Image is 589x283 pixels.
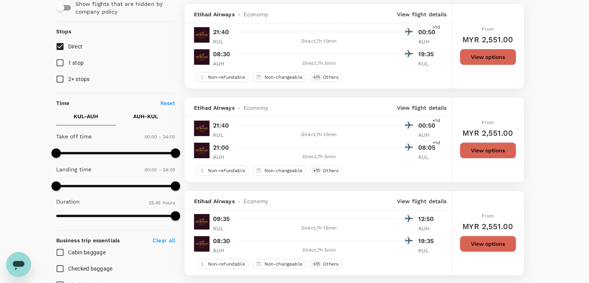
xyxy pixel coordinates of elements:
div: Non-changeable [252,166,306,176]
p: 12:50 [418,214,438,224]
p: AUH [213,60,232,67]
button: View options [460,49,516,65]
img: EY [194,143,209,158]
p: 21:40 [213,121,229,130]
span: Checked baggage [68,266,113,272]
button: View options [460,142,516,159]
span: +1d [433,24,440,31]
span: 2+ stops [68,76,90,82]
span: Non-refundable [205,74,248,81]
img: EY [194,121,209,136]
div: Direct , 7h 5min [237,153,401,161]
span: From [482,120,494,125]
div: +11Others [310,72,342,82]
p: Time [56,99,70,107]
div: Non-refundable [196,72,249,82]
div: Direct , 7h 10min [237,131,401,139]
p: KUL - AUH [74,112,98,120]
span: Others [320,167,342,174]
p: AUH [418,224,438,232]
p: KUL [213,38,232,45]
div: +11Others [310,166,342,176]
span: + 11 [312,74,321,81]
p: 08:30 [213,236,230,246]
p: Clear all [153,236,175,244]
div: Direct , 7h 5min [237,247,401,254]
div: Direct , 7h 10min [237,38,401,45]
div: Direct , 7h 5min [237,60,401,67]
p: AUH [213,247,232,254]
p: Reset [160,99,175,107]
p: View flight details [397,197,447,205]
h6: MYR 2,551.00 [462,33,513,46]
h6: MYR 2,551.00 [462,127,513,139]
img: EY [194,49,209,65]
span: Non-changeable [261,261,306,267]
img: EY [194,236,209,252]
p: Take off time [56,133,92,140]
span: Etihad Airways [194,197,235,205]
span: Etihad Airways [194,104,235,112]
p: Landing time [56,166,92,173]
p: View flight details [397,10,447,18]
button: View options [460,236,516,252]
p: Duration [56,198,80,205]
span: + 11 [312,261,321,267]
span: Economy [244,104,268,112]
strong: Stops [56,28,72,35]
div: Non-changeable [252,259,306,269]
p: 08:30 [213,50,230,59]
iframe: Button to launch messaging window [6,252,31,277]
p: 21:40 [213,28,229,37]
span: Direct [68,43,83,50]
span: Others [320,74,342,81]
span: 00:00 - 24:00 [144,134,175,140]
span: Etihad Airways [194,10,235,18]
p: 21:00 [213,143,229,152]
img: EY [194,27,209,43]
h6: MYR 2,551.00 [462,220,513,233]
div: Non-refundable [196,259,249,269]
span: 1 stop [68,60,84,66]
p: AUH - KUL [133,112,158,120]
p: 00:50 [418,121,438,130]
span: +1d [433,117,440,125]
img: EY [194,214,209,230]
p: 19:35 [418,50,438,59]
p: KUL [418,60,438,67]
span: From [482,26,494,32]
div: +11Others [310,259,342,269]
span: - [235,197,244,205]
span: From [482,213,494,219]
p: AUH [418,131,438,139]
span: 25.45 hours [149,200,175,205]
p: AUH [213,153,232,161]
span: Others [320,261,342,267]
strong: Business trip essentials [56,237,120,243]
p: KUL [418,153,438,161]
span: Non-changeable [261,74,306,81]
p: 00:50 [418,28,438,37]
div: Non-changeable [252,72,306,82]
span: Non-refundable [205,167,248,174]
span: - [235,10,244,18]
span: - [235,104,244,112]
span: Non-changeable [261,167,306,174]
div: Non-refundable [196,166,249,176]
span: Cabin baggage [68,249,106,255]
span: Economy [244,197,268,205]
div: Direct , 7h 15min [237,224,401,232]
p: 08:05 [418,143,438,152]
span: + 11 [312,167,321,174]
span: +1d [433,139,440,147]
span: Economy [244,10,268,18]
p: AUH [418,38,438,45]
span: 00:00 - 24:00 [144,167,175,173]
p: 19:35 [418,236,438,246]
span: Non-refundable [205,261,248,267]
p: View flight details [397,104,447,112]
p: KUL [213,224,232,232]
p: KUL [213,131,232,139]
p: KUL [418,247,438,254]
p: 09:35 [213,214,230,224]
